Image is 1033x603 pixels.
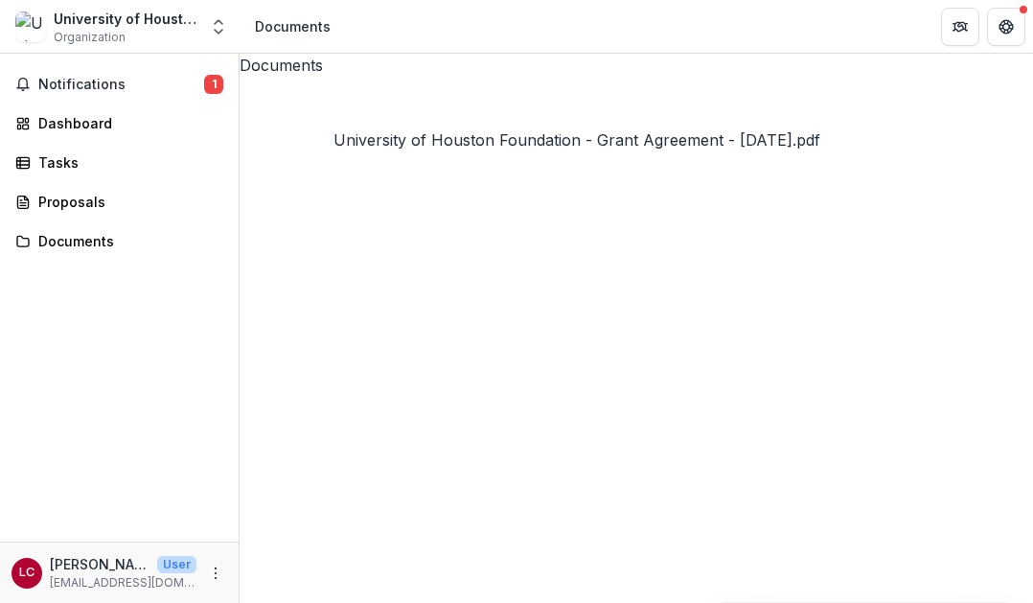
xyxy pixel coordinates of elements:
[941,8,979,46] button: Partners
[247,12,338,40] nav: breadcrumb
[8,225,231,257] a: Documents
[38,152,216,173] div: Tasks
[50,574,196,591] p: [EMAIL_ADDRESS][DOMAIN_NAME]
[8,69,231,100] button: Notifications1
[205,8,232,46] button: Open entity switcher
[38,192,216,212] div: Proposals
[987,8,1025,46] button: Get Help
[38,113,216,133] div: Dashboard
[157,556,196,573] p: User
[38,231,216,251] div: Documents
[50,554,149,574] p: [PERSON_NAME]
[204,75,223,94] span: 1
[255,16,331,36] div: Documents
[8,186,231,218] a: Proposals
[240,54,1033,77] h3: Documents
[38,77,204,93] span: Notifications
[8,147,231,178] a: Tasks
[19,567,34,579] div: Liz Chavez
[8,107,231,139] a: Dashboard
[204,562,227,585] button: More
[54,29,126,46] span: Organization
[54,9,197,29] div: University of Houston Foundation
[15,12,46,42] img: University of Houston Foundation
